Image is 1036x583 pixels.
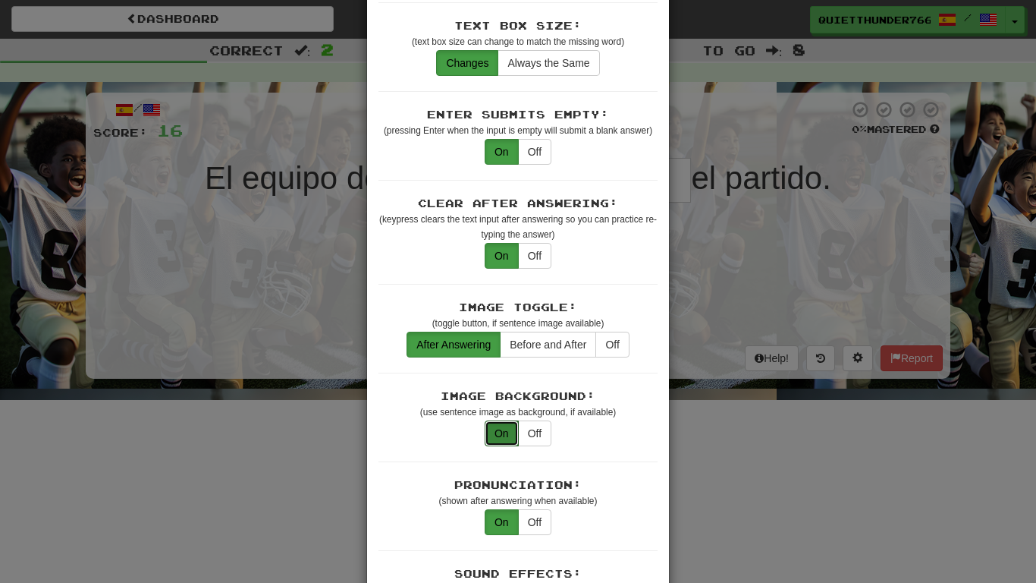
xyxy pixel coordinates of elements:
[518,139,551,165] button: Off
[518,509,551,535] button: Off
[384,125,652,136] small: (pressing Enter when the input is empty will submit a blank answer)
[485,421,519,446] button: On
[420,407,616,418] small: (use sentence image as background, if available)
[485,243,519,269] button: On
[485,421,551,446] div: translations
[518,243,551,269] button: Off
[378,107,658,122] div: Enter Submits Empty:
[432,318,604,329] small: (toggle button, if sentence image available)
[378,196,658,211] div: Clear After Answering:
[412,36,624,47] small: (text box size can change to match the missing word)
[518,421,551,446] button: Off
[439,496,598,506] small: (shown after answering when available)
[485,509,519,535] button: On
[378,18,658,33] div: Text Box Size:
[500,332,596,358] button: Before and After
[485,139,519,165] button: On
[378,300,658,315] div: Image Toggle:
[498,50,599,76] button: Always the Same
[436,50,498,76] button: Changes
[595,332,629,358] button: Off
[407,332,501,358] button: After Answering
[378,477,658,493] div: Pronunciation:
[407,332,629,358] div: translations
[378,389,658,404] div: Image Background:
[379,214,657,240] small: (keypress clears the text input after answering so you can practice re-typing the answer)
[378,566,658,581] div: Sound Effects:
